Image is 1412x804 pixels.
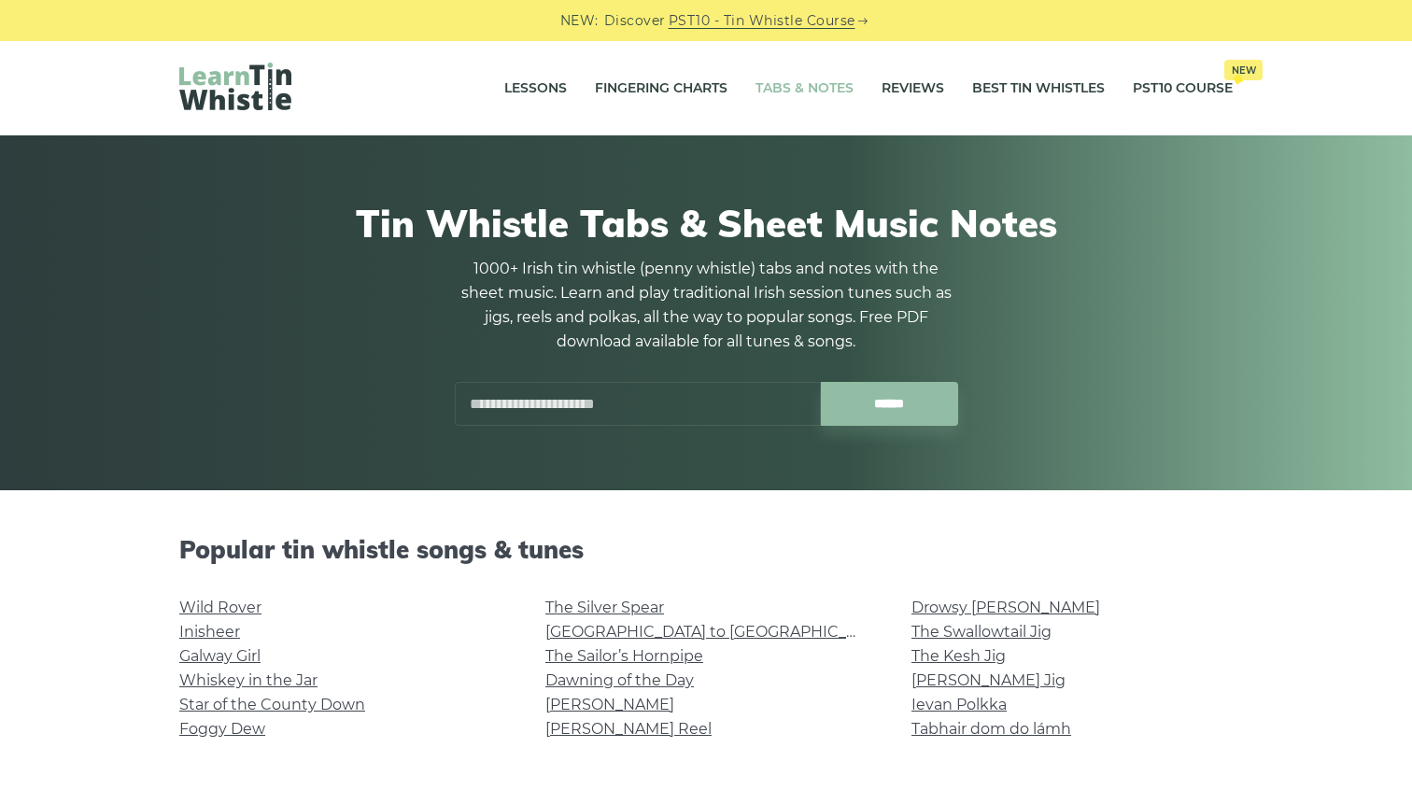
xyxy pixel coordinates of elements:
[504,65,567,112] a: Lessons
[179,623,240,641] a: Inisheer
[179,696,365,713] a: Star of the County Down
[911,671,1066,689] a: [PERSON_NAME] Jig
[545,647,703,665] a: The Sailor’s Hornpipe
[545,671,694,689] a: Dawning of the Day
[911,599,1100,616] a: Drowsy [PERSON_NAME]
[179,535,1233,564] h2: Popular tin whistle songs & tunes
[545,696,674,713] a: [PERSON_NAME]
[972,65,1105,112] a: Best Tin Whistles
[911,623,1052,641] a: The Swallowtail Jig
[179,671,318,689] a: Whiskey in the Jar
[882,65,944,112] a: Reviews
[454,257,958,354] p: 1000+ Irish tin whistle (penny whistle) tabs and notes with the sheet music. Learn and play tradi...
[179,647,261,665] a: Galway Girl
[911,696,1007,713] a: Ievan Polkka
[911,647,1006,665] a: The Kesh Jig
[545,623,890,641] a: [GEOGRAPHIC_DATA] to [GEOGRAPHIC_DATA]
[595,65,727,112] a: Fingering Charts
[1224,60,1263,80] span: New
[179,599,261,616] a: Wild Rover
[179,720,265,738] a: Foggy Dew
[179,201,1233,246] h1: Tin Whistle Tabs & Sheet Music Notes
[545,720,712,738] a: [PERSON_NAME] Reel
[911,720,1071,738] a: Tabhair dom do lámh
[545,599,664,616] a: The Silver Spear
[1133,65,1233,112] a: PST10 CourseNew
[179,63,291,110] img: LearnTinWhistle.com
[755,65,854,112] a: Tabs & Notes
